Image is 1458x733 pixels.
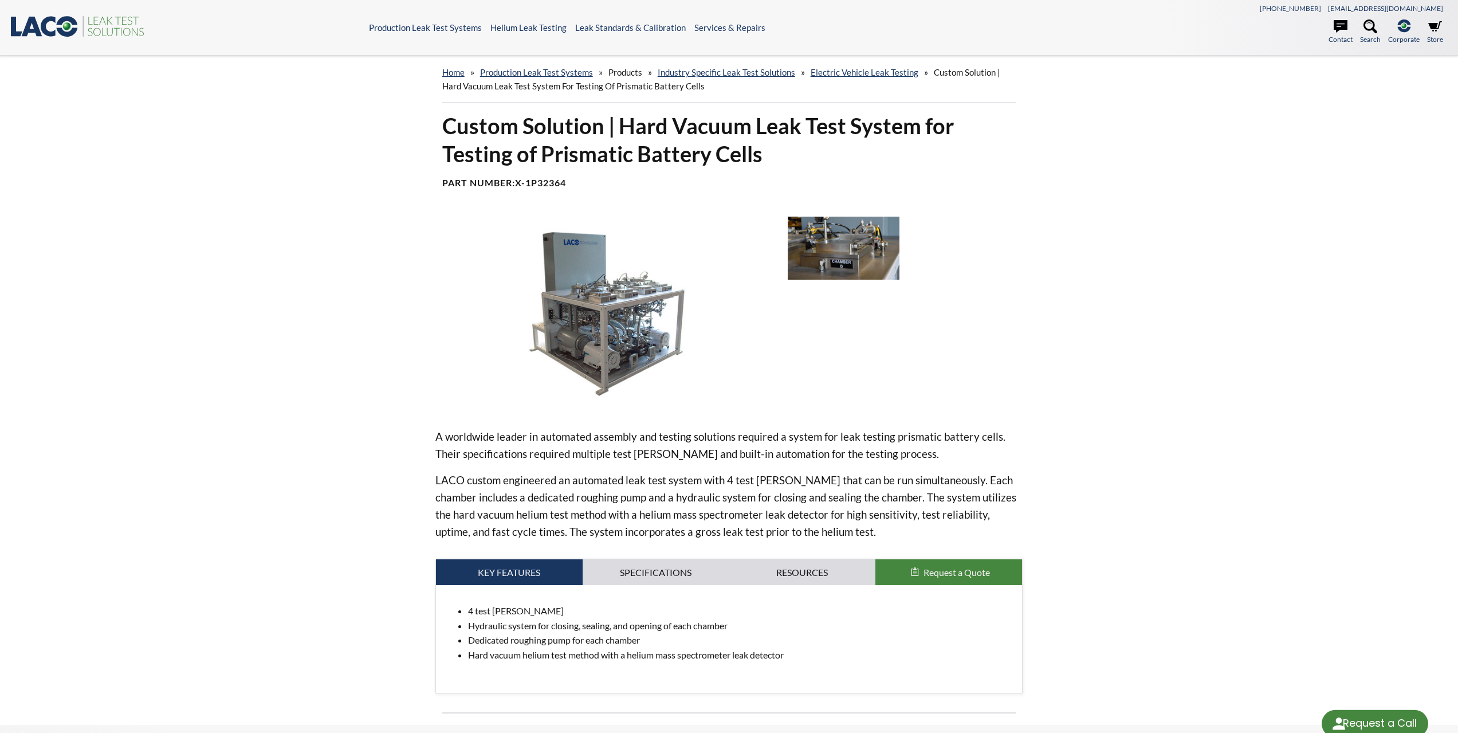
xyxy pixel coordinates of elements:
[923,567,990,578] span: Request a Quote
[811,67,918,77] a: Electric Vehicle Leak Testing
[442,56,1016,103] div: » » » » »
[1427,19,1443,45] a: Store
[1330,715,1348,733] img: round button
[1328,4,1443,13] a: [EMAIL_ADDRESS][DOMAIN_NAME]
[369,22,482,33] a: Production Leak Test Systems
[1329,19,1353,45] a: Contact
[442,67,1000,91] span: Custom Solution | Hard Vacuum Leak Test System for Testing of Prismatic Battery Cells
[583,559,729,586] a: Specifications
[442,112,1016,168] h1: Custom Solution | Hard Vacuum Leak Test System for Testing of Prismatic Battery Cells
[480,67,593,77] a: Production Leak Test Systems
[658,67,795,77] a: Industry Specific Leak Test Solutions
[436,559,583,586] a: Key Features
[435,217,779,409] img: Leak Test System with 4 test chambers
[442,177,1016,189] h4: Part Number:
[468,618,1013,633] li: Hydraulic system for closing, sealing, and opening of each chamber
[1388,34,1420,45] span: Corporate
[1260,4,1321,13] a: [PHONE_NUMBER]
[575,22,686,33] a: Leak Standards & Calibration
[468,603,1013,618] li: 4 test [PERSON_NAME]
[468,633,1013,648] li: Dedicated roughing pump for each chamber
[468,648,1013,663] li: Hard vacuum helium test method with a helium mass spectrometer leak detector
[435,428,1023,462] p: A worldwide leader in automated assembly and testing solutions required a system for leak testing...
[435,472,1023,540] p: LACO custom engineered an automated leak test system with 4 test [PERSON_NAME] that can be run si...
[694,22,765,33] a: Services & Repairs
[442,67,465,77] a: home
[729,559,876,586] a: Resources
[490,22,567,33] a: Helium Leak Testing
[788,217,899,279] img: Leak test chamber close up
[515,177,566,188] b: X-1P32364
[608,67,642,77] span: Products
[875,559,1022,586] button: Request a Quote
[1360,19,1381,45] a: Search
